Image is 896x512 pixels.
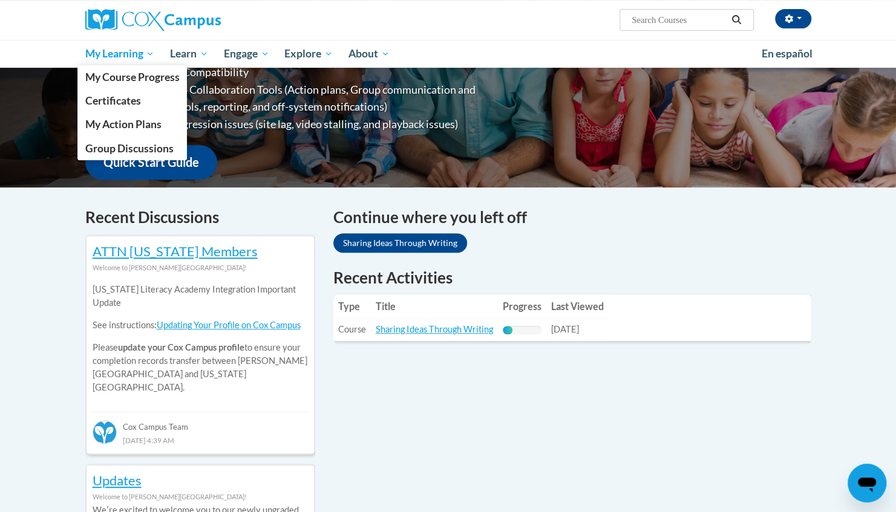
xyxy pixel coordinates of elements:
[93,261,308,274] div: Welcome to [PERSON_NAME][GEOGRAPHIC_DATA]!
[85,94,140,107] span: Certificates
[376,324,493,334] a: Sharing Ideas Through Writing
[762,47,813,60] span: En español
[333,267,811,288] h1: Recent Activities
[93,490,308,504] div: Welcome to [PERSON_NAME][GEOGRAPHIC_DATA]!
[85,9,221,31] img: Cox Campus
[224,47,269,61] span: Engage
[93,472,142,488] a: Updates
[93,243,258,259] a: ATTN [US_STATE] Members
[93,420,117,444] img: Cox Campus Team
[162,40,216,68] a: Learn
[338,324,366,334] span: Course
[93,319,308,332] p: See instructions:
[333,233,467,253] a: Sharing Ideas Through Writing
[77,137,188,160] a: Group Discussions
[546,294,609,319] th: Last Viewed
[93,283,308,309] p: [US_STATE] Literacy Academy Integration Important Update
[348,47,390,61] span: About
[118,342,244,352] b: update your Cox Campus profile
[93,274,308,403] div: Please to ensure your completion records transfer between [PERSON_NAME][GEOGRAPHIC_DATA] and [US_...
[93,433,308,447] div: [DATE] 4:39 AM
[754,41,820,66] a: En español
[77,65,188,89] a: My Course Progress
[848,464,886,502] iframe: Button to launch messaging window
[85,71,179,83] span: My Course Progress
[85,145,217,180] a: Quick Start Guide
[333,294,371,319] th: Type
[333,206,811,229] h4: Continue where you left off
[85,142,173,155] span: Group Discussions
[503,326,512,334] div: Progress, %
[216,40,277,68] a: Engage
[276,40,341,68] a: Explore
[630,13,727,27] input: Search Courses
[371,294,498,319] th: Title
[341,40,397,68] a: About
[85,9,315,31] a: Cox Campus
[110,81,524,116] li: Enhanced Group Collaboration Tools (Action plans, Group communication and collaboration tools, re...
[284,47,333,61] span: Explore
[85,47,154,61] span: My Learning
[551,324,579,334] span: [DATE]
[775,9,811,28] button: Account Settings
[77,112,188,136] a: My Action Plans
[77,40,163,68] a: My Learning
[85,118,161,131] span: My Action Plans
[110,115,524,133] li: Diminished progression issues (site lag, video stalling, and playback issues)
[498,294,546,319] th: Progress
[170,47,208,61] span: Learn
[77,89,188,112] a: Certificates
[110,63,524,81] li: Greater Device Compatibility
[727,13,745,27] button: Search
[157,320,301,330] a: Updating Your Profile on Cox Campus
[67,40,829,68] div: Main menu
[93,412,308,433] div: Cox Campus Team
[85,206,315,229] h4: Recent Discussions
